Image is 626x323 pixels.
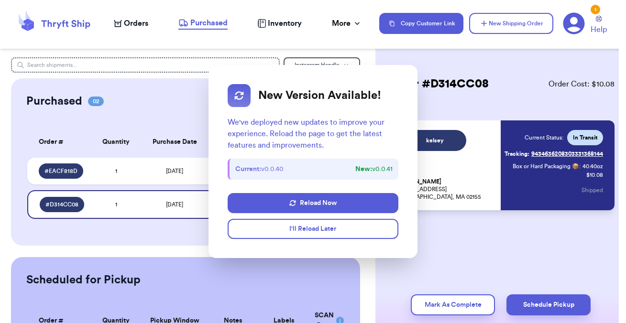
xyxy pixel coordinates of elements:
[228,219,398,239] button: I'll Reload Later
[228,117,398,151] p: We've deployed new updates to improve your experience. Reload the page to get the latest features...
[355,164,393,174] span: v 0.0.41
[228,193,398,213] button: Reload Now
[355,166,372,172] strong: New:
[258,88,381,103] h2: New Version Available!
[235,166,261,172] strong: Current:
[235,164,284,174] span: v 0.0.40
